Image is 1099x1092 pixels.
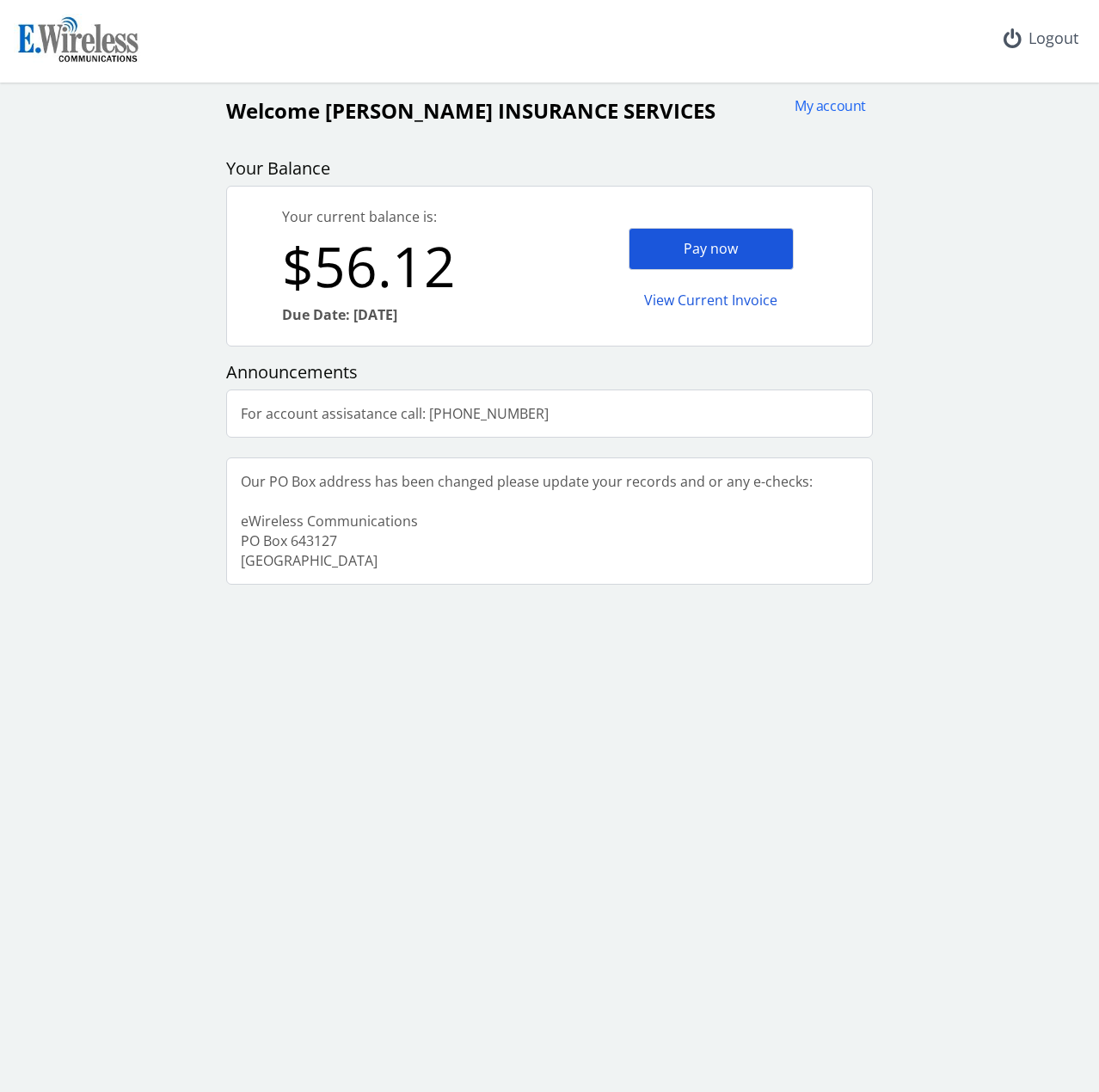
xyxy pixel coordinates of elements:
div: My account [783,96,866,116]
span: Welcome [226,96,320,125]
span: Your Balance [226,156,330,180]
div: View Current Invoice [629,280,794,321]
div: Your current balance is: [282,207,549,227]
span: Announcements [226,360,358,383]
div: For account assisatance call: [PHONE_NUMBER] [227,390,562,438]
div: Due Date: [DATE] [282,305,549,325]
span: [PERSON_NAME] INSURANCE SERVICES [325,96,715,125]
div: Our PO Box address has been changed please update your records and or any e-checks: eWireless Com... [227,458,826,584]
div: Pay now [629,228,794,270]
div: $56.12 [282,227,549,305]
